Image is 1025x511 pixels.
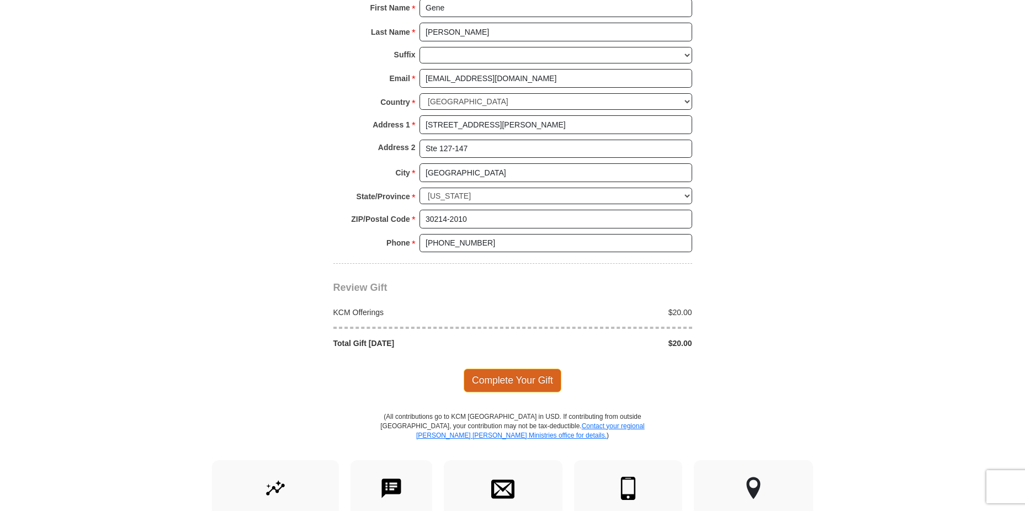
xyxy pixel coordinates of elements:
[373,117,410,132] strong: Address 1
[416,422,645,439] a: Contact your regional [PERSON_NAME] [PERSON_NAME] Ministries office for details.
[327,338,513,349] div: Total Gift [DATE]
[351,211,410,227] strong: ZIP/Postal Code
[380,477,403,500] img: text-to-give.svg
[390,71,410,86] strong: Email
[491,477,514,500] img: envelope.svg
[746,477,761,500] img: other-region
[380,94,410,110] strong: Country
[395,165,410,180] strong: City
[394,47,416,62] strong: Suffix
[380,412,645,460] p: (All contributions go to KCM [GEOGRAPHIC_DATA] in USD. If contributing from outside [GEOGRAPHIC_D...
[371,24,410,40] strong: Last Name
[327,307,513,318] div: KCM Offerings
[617,477,640,500] img: mobile.svg
[264,477,287,500] img: give-by-stock.svg
[333,282,387,293] span: Review Gift
[513,338,698,349] div: $20.00
[378,140,416,155] strong: Address 2
[357,189,410,204] strong: State/Province
[386,235,410,251] strong: Phone
[513,307,698,318] div: $20.00
[464,369,561,392] span: Complete Your Gift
